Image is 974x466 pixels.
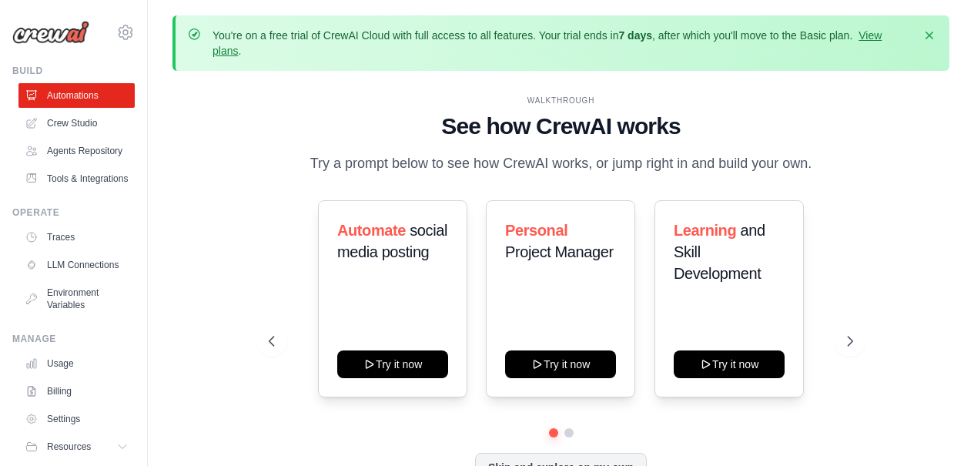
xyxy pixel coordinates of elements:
p: Try a prompt below to see how CrewAI works, or jump right in and build your own. [303,153,820,175]
a: Crew Studio [18,111,135,136]
span: social media posting [337,222,447,260]
strong: 7 days [618,29,652,42]
img: Logo [12,21,89,44]
p: You're on a free trial of CrewAI Cloud with full access to all features. Your trial ends in , aft... [213,28,912,59]
a: Billing [18,379,135,404]
div: Build [12,65,135,77]
button: Try it now [674,350,785,378]
div: WALKTHROUGH [269,95,853,106]
button: Resources [18,434,135,459]
span: Automate [337,222,406,239]
span: and Skill Development [674,222,765,282]
a: Usage [18,351,135,376]
a: Traces [18,225,135,250]
span: Project Manager [505,243,614,260]
a: Automations [18,83,135,108]
span: Personal [505,222,567,239]
span: Learning [674,222,736,239]
a: Settings [18,407,135,431]
span: Resources [47,441,91,453]
button: Try it now [337,350,448,378]
div: Operate [12,206,135,219]
div: Manage [12,333,135,345]
button: Try it now [505,350,616,378]
a: Agents Repository [18,139,135,163]
a: LLM Connections [18,253,135,277]
a: Tools & Integrations [18,166,135,191]
iframe: Chat Widget [897,392,974,466]
a: Environment Variables [18,280,135,317]
h1: See how CrewAI works [269,112,853,140]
